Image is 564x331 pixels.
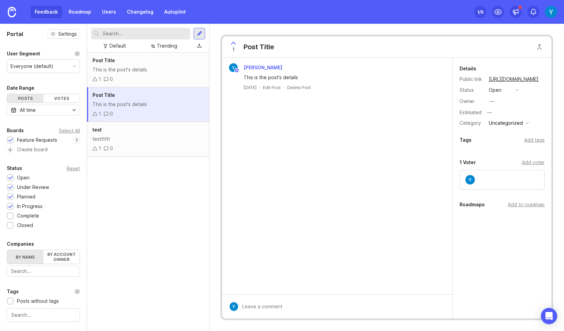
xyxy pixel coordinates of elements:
span: 1 [232,46,235,53]
div: This is the post's details [93,66,204,73]
div: · [259,85,260,90]
p: 3 [75,137,78,143]
a: Roadmap [65,6,95,18]
div: Owner [460,98,483,105]
div: 1 /5 [477,7,483,17]
a: Yomna ELSheikh[PERSON_NAME] [225,63,288,72]
a: Post TitleThis is the post's details10 [87,87,209,122]
h1: Portal [7,30,23,38]
div: Details [460,65,476,73]
div: Planned [17,193,35,201]
div: Edit Post [263,85,281,90]
div: — [485,108,494,117]
svg: toggle icon [69,107,80,113]
div: All time [20,106,36,114]
div: 0 [110,145,113,152]
div: Add tags [524,136,545,144]
img: Yomna ELSheikh [465,175,475,185]
div: Select All [59,129,80,133]
div: testttttt [93,135,204,143]
a: [URL][DOMAIN_NAME] [487,75,541,84]
div: Open Intercom Messenger [541,308,557,324]
a: Post TitleThis is the post's details10 [87,53,209,87]
div: open [489,86,501,94]
img: Yomna ELSheikh [545,6,557,18]
label: By name [7,250,44,264]
div: Roadmaps [460,201,485,209]
div: 1 [99,75,101,83]
div: This is the post's details [244,74,439,81]
a: Changelog [123,6,157,18]
div: Under Review [17,184,49,191]
label: By account owner [44,250,80,264]
div: Reset [67,167,80,170]
div: Everyone (default) [11,63,53,70]
span: [PERSON_NAME] [244,65,282,70]
span: Post Title [93,57,115,63]
div: Posts without tags [17,297,59,305]
div: Closed [17,222,33,229]
div: Estimated [460,110,482,115]
div: Add to roadmap [508,201,545,208]
a: Create board [7,147,80,153]
div: 0 [110,75,113,83]
div: User Segment [7,50,40,58]
img: member badge [234,68,239,73]
div: — [490,98,494,105]
div: Default [110,42,126,50]
div: 0 [110,110,113,118]
a: [DATE] [244,85,256,90]
div: Votes [44,94,80,103]
div: 1 [99,145,101,152]
div: Complete [17,212,39,220]
div: Public link [460,75,483,83]
div: · [283,85,284,90]
div: Category [460,119,483,127]
span: test [93,127,102,133]
button: Settings [48,29,80,39]
div: 1 Voter [460,158,476,167]
div: Trending [157,42,177,50]
input: Search... [11,267,76,275]
div: Boards [7,126,24,135]
div: Posts [7,94,44,103]
div: Add voter [522,159,545,166]
button: 1/5 [474,6,486,18]
a: testtestttttt10 [87,122,209,157]
div: Open [17,174,30,181]
span: Post Title [93,92,115,98]
div: Uncategorized [489,119,523,127]
div: Post Title [244,42,274,52]
img: Yomna ELSheikh [229,302,238,311]
input: Search... [103,30,187,37]
div: Status [460,86,483,94]
div: In Progress [17,203,43,210]
button: Close button [533,40,546,54]
img: Canny Home [8,7,16,17]
div: Tags [7,288,19,296]
div: Delete Post [287,85,311,90]
div: Feature Requests [17,136,57,144]
div: Status [7,164,22,172]
div: Date Range [7,84,34,92]
span: Settings [58,31,77,37]
div: Companies [7,240,34,248]
div: 1 [99,110,101,118]
a: Users [98,6,120,18]
input: Search... [11,311,76,319]
div: Tags [460,136,471,144]
div: This is the post's details [93,101,204,108]
a: Autopilot [160,6,190,18]
img: Yomna ELSheikh [229,63,238,72]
